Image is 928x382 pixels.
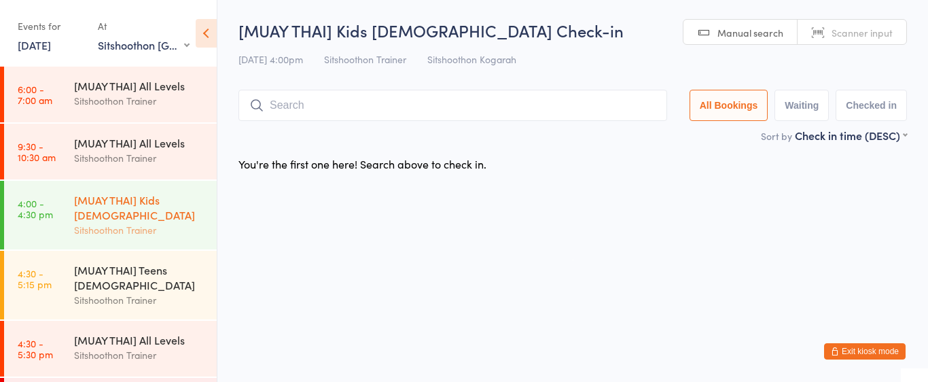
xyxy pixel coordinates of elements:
div: You're the first one here! Search above to check in. [238,156,486,171]
a: 4:30 -5:15 pm[MUAY THAI] Teens [DEMOGRAPHIC_DATA]Sitshoothon Trainer [4,251,217,319]
div: [MUAY THAI] Kids [DEMOGRAPHIC_DATA] [74,192,205,222]
a: 4:00 -4:30 pm[MUAY THAI] Kids [DEMOGRAPHIC_DATA]Sitshoothon Trainer [4,181,217,249]
div: Sitshoothon [GEOGRAPHIC_DATA] [98,37,190,52]
span: Sitshoothon Kogarah [427,52,516,66]
div: Events for [18,15,84,37]
div: [MUAY THAI] All Levels [74,78,205,93]
label: Sort by [761,129,792,143]
time: 9:30 - 10:30 am [18,141,56,162]
div: Sitshoothon Trainer [74,93,205,109]
time: 6:00 - 7:00 am [18,84,52,105]
span: Manual search [717,26,783,39]
span: Scanner input [832,26,893,39]
time: 4:30 - 5:15 pm [18,268,52,290]
div: Sitshoothon Trainer [74,347,205,363]
a: 4:30 -5:30 pm[MUAY THAI] All LevelsSitshoothon Trainer [4,321,217,377]
button: Exit kiosk mode [824,343,906,360]
time: 4:00 - 4:30 pm [18,198,53,220]
div: [MUAY THAI] All Levels [74,332,205,347]
div: Sitshoothon Trainer [74,222,205,238]
button: Waiting [774,90,829,121]
span: [DATE] 4:00pm [238,52,303,66]
h2: [MUAY THAI] Kids [DEMOGRAPHIC_DATA] Check-in [238,19,907,41]
a: [DATE] [18,37,51,52]
input: Search [238,90,667,121]
span: Sitshoothon Trainer [324,52,406,66]
div: Sitshoothon Trainer [74,292,205,308]
a: 9:30 -10:30 am[MUAY THAI] All LevelsSitshoothon Trainer [4,124,217,179]
button: All Bookings [690,90,768,121]
time: 4:30 - 5:30 pm [18,338,53,360]
div: Sitshoothon Trainer [74,150,205,166]
div: At [98,15,190,37]
a: 6:00 -7:00 am[MUAY THAI] All LevelsSitshoothon Trainer [4,67,217,122]
div: [MUAY THAI] Teens [DEMOGRAPHIC_DATA] [74,262,205,292]
div: Check in time (DESC) [795,128,907,143]
div: [MUAY THAI] All Levels [74,135,205,150]
button: Checked in [836,90,907,121]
